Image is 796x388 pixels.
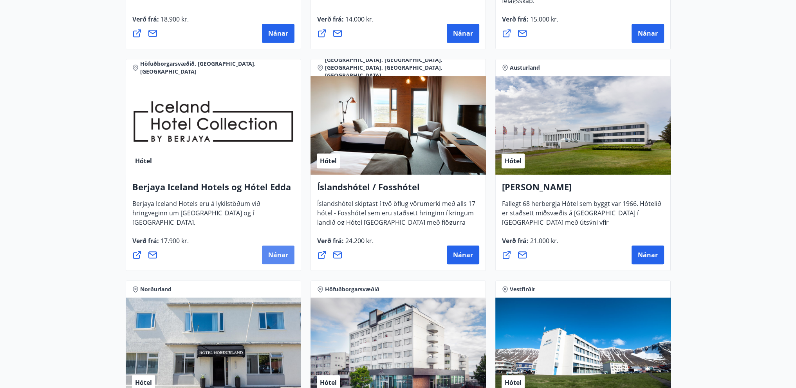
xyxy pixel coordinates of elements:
span: Nánar [453,29,473,38]
span: Verð frá : [502,15,558,30]
span: Hótel [505,378,522,387]
span: 14.000 kr. [344,15,374,23]
h4: Íslandshótel / Fosshótel [317,181,479,199]
span: Vestfirðir [510,285,535,293]
button: Nánar [632,245,664,264]
button: Nánar [262,24,294,43]
span: Hótel [320,378,337,387]
span: Verð frá : [317,15,374,30]
span: Austurland [510,64,540,72]
span: Hótel [320,157,337,165]
span: 18.900 kr. [159,15,189,23]
span: Fallegt 68 herbergja Hótel sem byggt var 1966. Hótelið er staðsett miðsvæðis á [GEOGRAPHIC_DATA] ... [502,199,661,242]
span: Nánar [638,29,658,38]
span: Höfuðborgarsvæðið [325,285,379,293]
h4: [PERSON_NAME] [502,181,664,199]
span: Verð frá : [132,236,189,251]
span: [GEOGRAPHIC_DATA], [GEOGRAPHIC_DATA], [GEOGRAPHIC_DATA], [GEOGRAPHIC_DATA], [GEOGRAPHIC_DATA] [325,56,479,79]
span: Nánar [268,29,288,38]
span: 21.000 kr. [529,236,558,245]
span: Hótel [135,378,152,387]
span: Verð frá : [502,236,558,251]
span: Berjaya Iceland Hotels eru á lykilstöðum við hringveginn um [GEOGRAPHIC_DATA] og í [GEOGRAPHIC_DA... [132,199,260,233]
button: Nánar [447,24,479,43]
span: Hótel [505,157,522,165]
button: Nánar [262,245,294,264]
h4: Berjaya Iceland Hotels og Hótel Edda [132,181,294,199]
span: Verð frá : [132,15,189,30]
span: Höfuðborgarsvæðið, [GEOGRAPHIC_DATA], [GEOGRAPHIC_DATA] [140,60,294,76]
button: Nánar [632,24,664,43]
button: Nánar [447,245,479,264]
span: 17.900 kr. [159,236,189,245]
span: 24.200 kr. [344,236,374,245]
span: Hótel [135,157,152,165]
span: Nánar [638,251,658,259]
span: Norðurland [140,285,171,293]
span: 15.000 kr. [529,15,558,23]
span: Íslandshótel skiptast í tvö öflug vörumerki með alls 17 hótel - Fosshótel sem eru staðsett hringi... [317,199,475,242]
span: Verð frá : [317,236,374,251]
span: Nánar [453,251,473,259]
span: Nánar [268,251,288,259]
